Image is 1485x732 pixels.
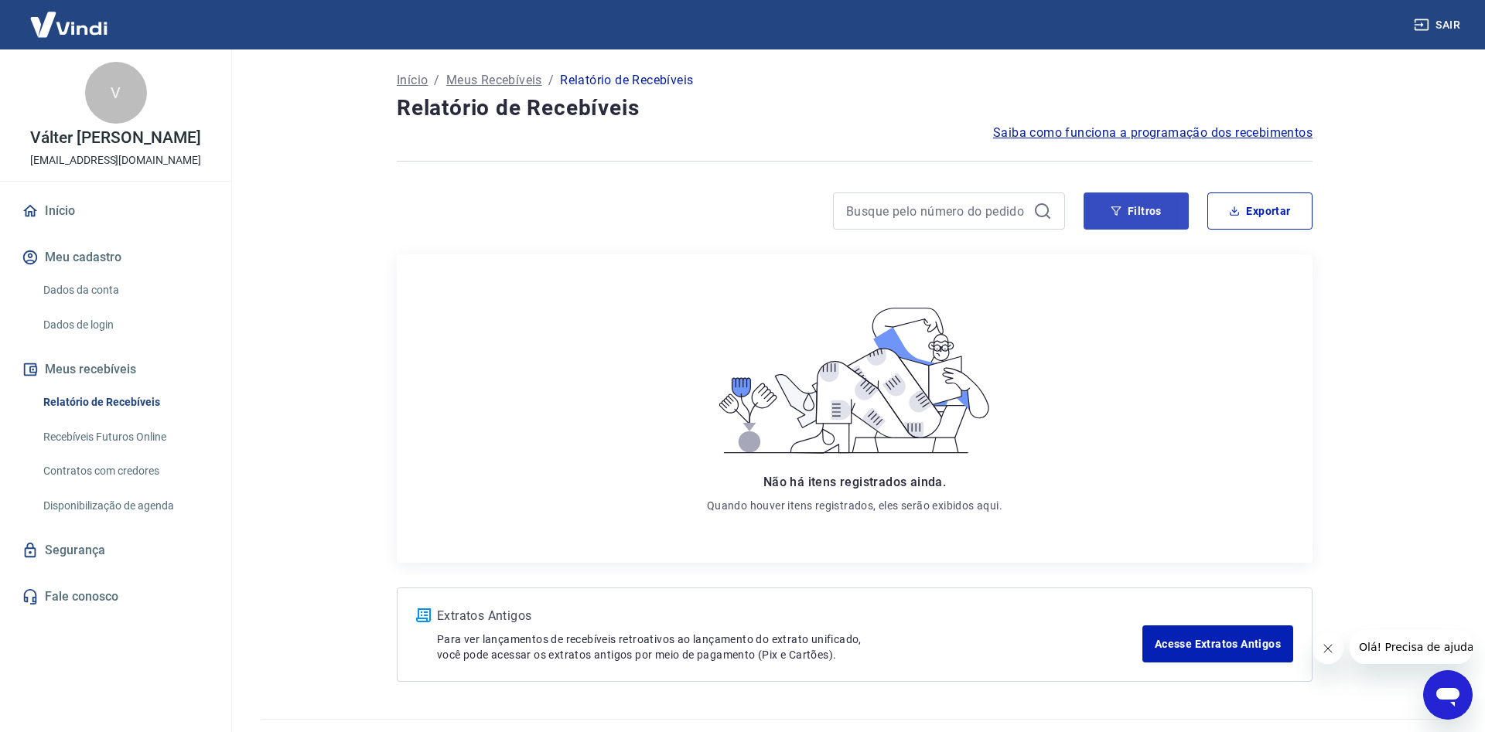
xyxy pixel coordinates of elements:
[1084,192,1189,230] button: Filtros
[37,455,213,487] a: Contratos com credores
[416,608,431,622] img: ícone
[707,498,1002,513] p: Quando houver itens registrados, eles serão exibidos aqui.
[37,386,213,418] a: Relatório de Recebíveis
[19,352,213,386] button: Meus recebíveis
[19,194,213,228] a: Início
[19,533,213,567] a: Segurança
[1350,630,1473,664] iframe: Mensagem da empresa
[19,1,119,48] img: Vindi
[1313,633,1343,664] iframe: Fechar mensagem
[37,309,213,341] a: Dados de login
[548,71,554,90] p: /
[37,421,213,453] a: Recebíveis Futuros Online
[446,71,542,90] a: Meus Recebíveis
[1411,11,1466,39] button: Sair
[85,62,147,124] div: V
[993,124,1313,142] a: Saiba como funciona a programação dos recebimentos
[30,130,200,146] p: Válter [PERSON_NAME]
[437,632,1142,662] p: Para ver lançamentos de recebíveis retroativos ao lançamento do extrato unificado, você pode aces...
[37,490,213,522] a: Disponibilização de agenda
[9,11,130,23] span: Olá! Precisa de ajuda?
[763,475,946,489] span: Não há itens registrados ainda.
[397,71,428,90] a: Início
[37,274,213,306] a: Dados da conta
[19,580,213,614] a: Fale conosco
[397,93,1313,124] h4: Relatório de Recebíveis
[1142,625,1293,662] a: Acesse Extratos Antigos
[434,71,439,90] p: /
[846,199,1027,223] input: Busque pelo número do pedido
[1423,670,1473,720] iframe: Botão para abrir a janela de mensagens
[437,607,1142,625] p: Extratos Antigos
[30,152,201,169] p: [EMAIL_ADDRESS][DOMAIN_NAME]
[560,71,693,90] p: Relatório de Recebíveis
[19,240,213,274] button: Meu cadastro
[1207,192,1313,230] button: Exportar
